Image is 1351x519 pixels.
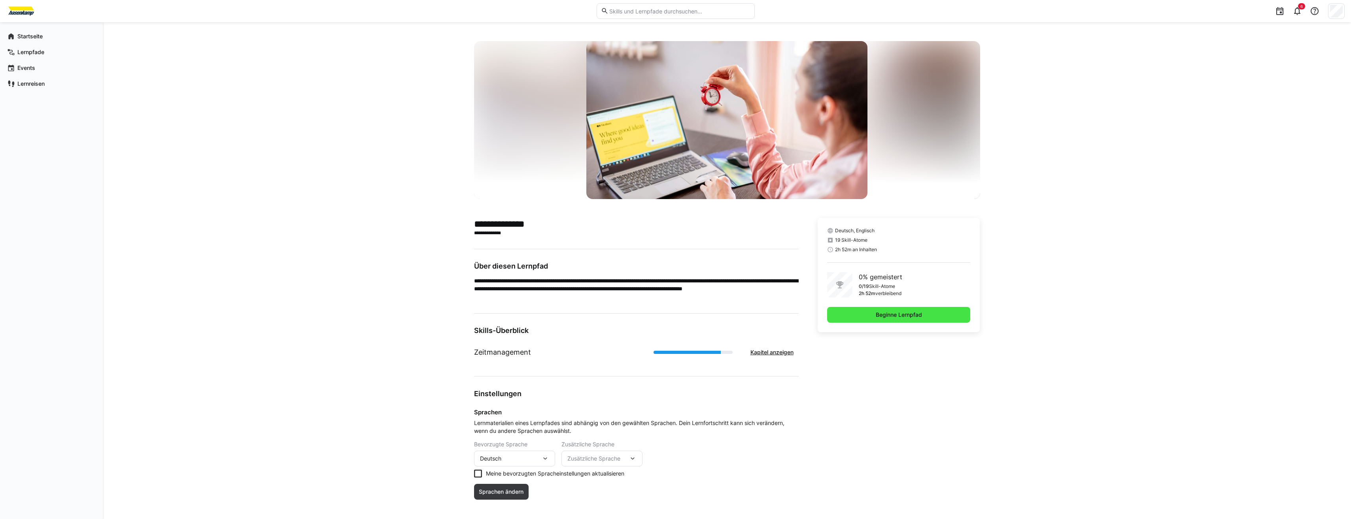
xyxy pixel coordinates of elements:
[1300,4,1303,9] span: 6
[474,347,531,357] h1: Zeitmanagement
[875,290,901,297] p: verbleibend
[835,237,867,243] span: 19 Skill-Atome
[875,311,923,319] span: Beginne Lernpfad
[869,283,895,290] p: Skill-Atome
[474,262,799,271] h3: Über diesen Lernpfad
[835,228,875,234] span: Deutsch, Englisch
[480,455,501,463] span: Deutsch
[608,8,750,15] input: Skills und Lernpfade durchsuchen…
[474,408,799,416] h4: Sprachen
[474,470,799,478] eds-checkbox: Meine bevorzugten Spracheinstellungen aktualisieren
[478,488,525,496] span: Sprachen ändern
[474,441,527,448] span: Bevorzugte Sprache
[749,348,795,356] span: Kapitel anzeigen
[474,389,799,398] h3: Einstellungen
[474,484,529,500] button: Sprachen ändern
[827,307,971,323] button: Beginne Lernpfad
[567,455,629,463] span: Zusätzliche Sprache
[859,290,875,297] p: 2h 52m
[474,419,799,435] span: Lernmaterialien eines Lernpfades sind abhängig von den gewählten Sprachen. Dein Lernfortschritt k...
[745,344,799,360] button: Kapitel anzeigen
[835,246,877,253] span: 2h 52m an Inhalten
[859,272,902,282] p: 0% gemeistert
[474,326,799,335] h3: Skills-Überblick
[859,283,869,290] p: 0/19
[561,441,614,448] span: Zusätzliche Sprache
